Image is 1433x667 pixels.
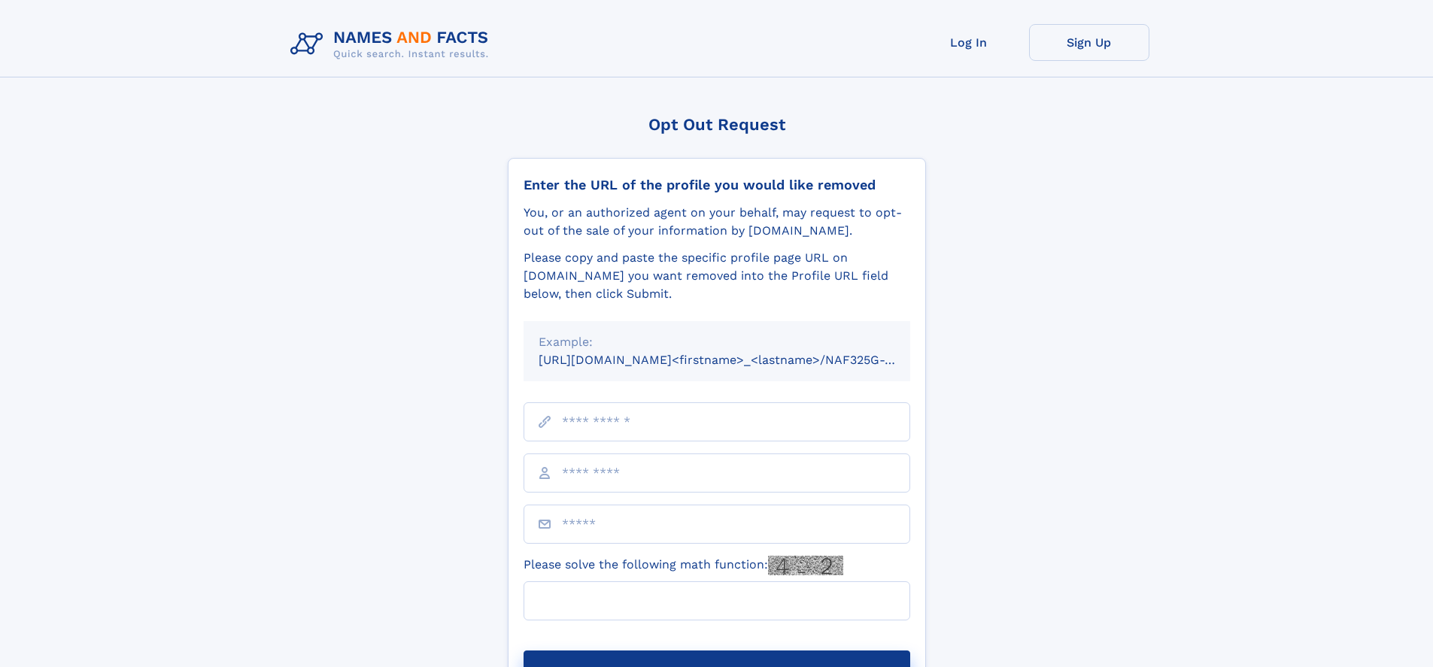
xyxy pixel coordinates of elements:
[524,249,910,303] div: Please copy and paste the specific profile page URL on [DOMAIN_NAME] you want removed into the Pr...
[508,115,926,134] div: Opt Out Request
[524,204,910,240] div: You, or an authorized agent on your behalf, may request to opt-out of the sale of your informatio...
[909,24,1029,61] a: Log In
[539,353,939,367] small: [URL][DOMAIN_NAME]<firstname>_<lastname>/NAF325G-xxxxxxxx
[524,177,910,193] div: Enter the URL of the profile you would like removed
[524,556,843,575] label: Please solve the following math function:
[284,24,501,65] img: Logo Names and Facts
[539,333,895,351] div: Example:
[1029,24,1149,61] a: Sign Up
